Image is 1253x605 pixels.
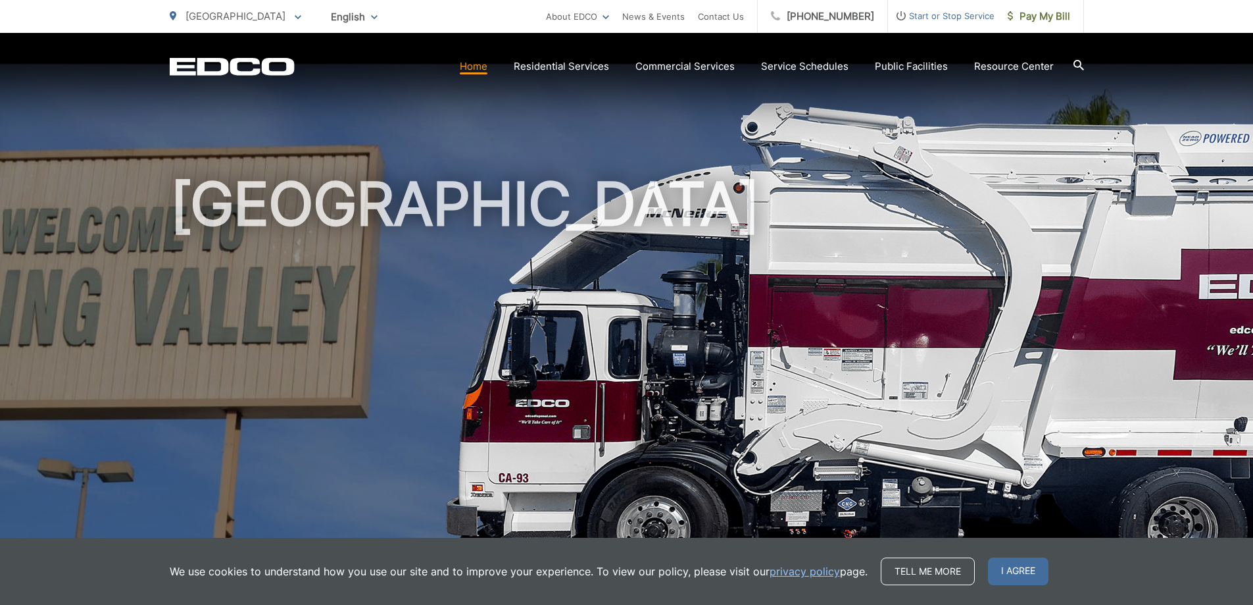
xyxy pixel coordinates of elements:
[875,59,948,74] a: Public Facilities
[770,564,840,579] a: privacy policy
[974,59,1054,74] a: Resource Center
[170,564,868,579] p: We use cookies to understand how you use our site and to improve your experience. To view our pol...
[988,558,1048,585] span: I agree
[622,9,685,24] a: News & Events
[546,9,609,24] a: About EDCO
[881,558,975,585] a: Tell me more
[170,57,295,76] a: EDCD logo. Return to the homepage.
[1008,9,1070,24] span: Pay My Bill
[698,9,744,24] a: Contact Us
[321,5,387,28] span: English
[761,59,848,74] a: Service Schedules
[460,59,487,74] a: Home
[635,59,735,74] a: Commercial Services
[185,10,285,22] span: [GEOGRAPHIC_DATA]
[170,171,1084,588] h1: [GEOGRAPHIC_DATA]
[514,59,609,74] a: Residential Services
